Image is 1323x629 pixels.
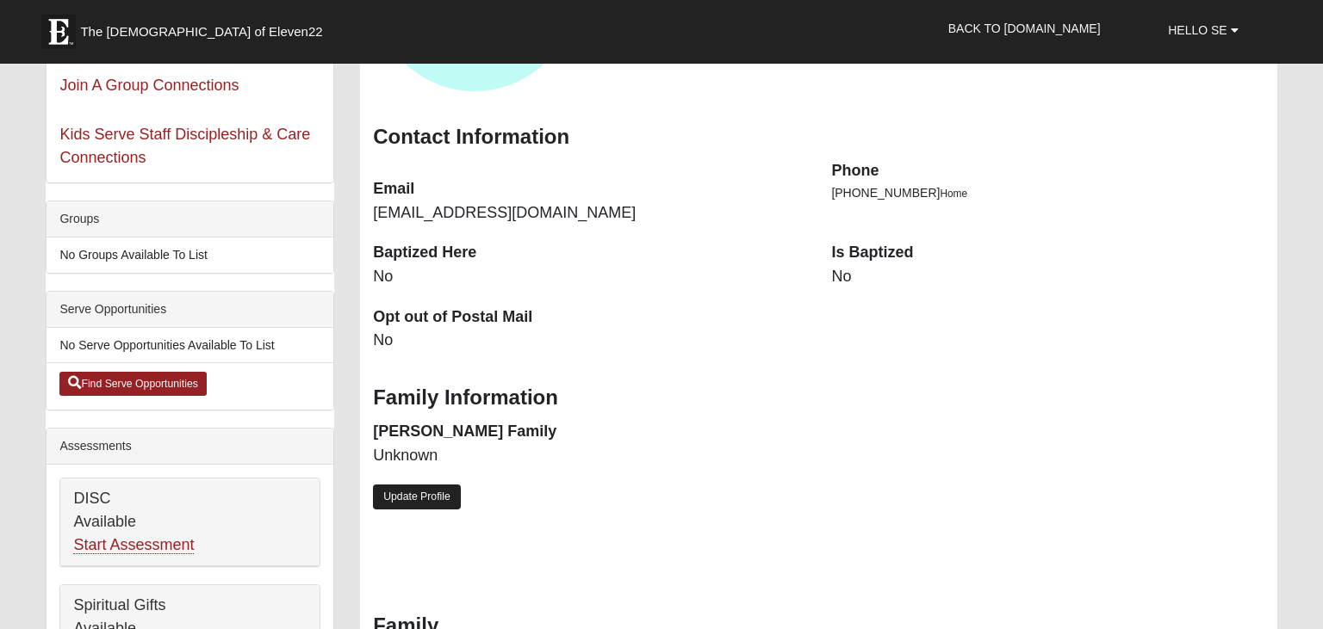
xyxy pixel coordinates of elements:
[33,6,377,49] a: The [DEMOGRAPHIC_DATA] of Eleven22
[1168,23,1227,37] span: Hello Se
[59,372,207,396] a: Find Serve Opportunities
[831,242,1264,264] dt: Is Baptized
[47,201,333,237] div: Groups
[373,202,805,225] dd: [EMAIL_ADDRESS][DOMAIN_NAME]
[373,178,805,200] dt: Email
[373,306,805,329] dt: Opt out of Postal Mail
[940,188,967,200] span: Home
[831,266,1264,288] dd: No
[47,328,333,363] li: No Serve Opportunities Available To List
[47,429,333,465] div: Assessments
[60,478,320,566] div: DISC Available
[47,237,333,273] li: No Groups Available To List
[373,266,805,288] dd: No
[1155,9,1251,52] a: Hello Se
[59,126,310,166] a: Kids Serve Staff Discipleship & Care Connections
[373,242,805,264] dt: Baptized Here
[80,23,322,40] span: The [DEMOGRAPHIC_DATA] of Eleven22
[831,184,1264,202] li: [PHONE_NUMBER]
[373,421,805,443] dt: [PERSON_NAME] Family
[73,536,194,554] a: Start Assessment
[373,484,461,509] a: Update Profile
[935,7,1114,50] a: Back to [DOMAIN_NAME]
[41,15,76,49] img: Eleven22 logo
[59,77,239,94] a: Join A Group Connections
[373,125,1264,150] h3: Contact Information
[831,160,1264,182] dt: Phone
[373,330,805,352] dd: No
[47,292,333,328] div: Serve Opportunities
[373,445,805,467] dd: Unknown
[373,385,1264,410] h3: Family Information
